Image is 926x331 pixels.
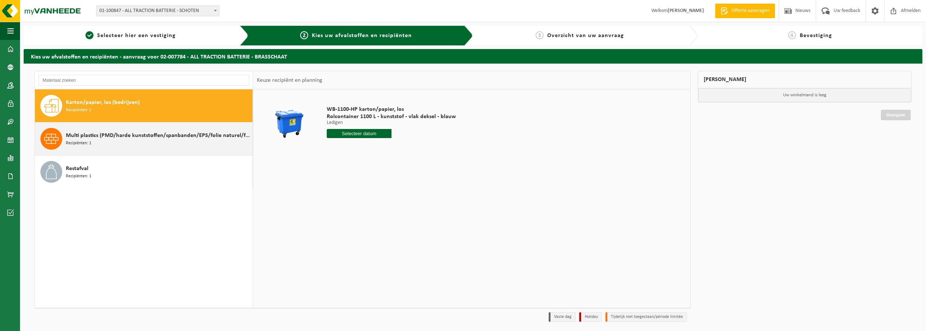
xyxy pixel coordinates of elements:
span: Karton/papier, los (bedrijven) [66,98,140,107]
span: 4 [788,31,796,39]
span: Kies uw afvalstoffen en recipiënten [312,33,412,39]
input: Selecteer datum [327,129,392,138]
span: 01-100847 - ALL TRACTION BATTERIE - SCHOTEN [96,5,219,16]
div: [PERSON_NAME] [698,71,912,88]
button: Karton/papier, los (bedrijven) Recipiënten: 1 [35,89,253,122]
button: Multi plastics (PMD/harde kunststoffen/spanbanden/EPS/folie naturel/folie gemengd) Recipiënten: 1 [35,122,253,156]
span: Multi plastics (PMD/harde kunststoffen/spanbanden/EPS/folie naturel/folie gemengd) [66,131,251,140]
div: Keuze recipiënt en planning [253,71,326,89]
span: Restafval [66,164,88,173]
span: Bevestiging [800,33,832,39]
span: Recipiënten: 1 [66,173,91,180]
span: 2 [300,31,308,39]
span: Selecteer hier een vestiging [97,33,176,39]
span: WB-1100-HP karton/papier, los [327,106,456,113]
span: 3 [536,31,544,39]
strong: [PERSON_NAME] [668,8,704,13]
input: Materiaal zoeken [39,75,249,86]
span: Recipiënten: 1 [66,140,91,147]
span: Rolcontainer 1100 L - kunststof - vlak deksel - blauw [327,113,456,120]
span: 1 [86,31,94,39]
a: 1Selecteer hier een vestiging [27,31,234,40]
p: Ledigen [327,120,456,125]
h2: Kies uw afvalstoffen en recipiënten - aanvraag voor 02-007784 - ALL TRACTION BATTERIE - BRASSCHAAT [24,49,922,63]
span: Offerte aanvragen [730,7,771,15]
span: Recipiënten: 1 [66,107,91,114]
p: Uw winkelmand is leeg [698,88,911,102]
a: Doorgaan [881,110,911,120]
li: Tijdelijk niet toegestaan/période limitée [605,312,687,322]
button: Restafval Recipiënten: 1 [35,156,253,188]
span: 01-100847 - ALL TRACTION BATTERIE - SCHOTEN [96,6,219,16]
a: Offerte aanvragen [715,4,775,18]
li: Vaste dag [549,312,576,322]
span: Overzicht van uw aanvraag [547,33,624,39]
li: Holiday [579,312,602,322]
